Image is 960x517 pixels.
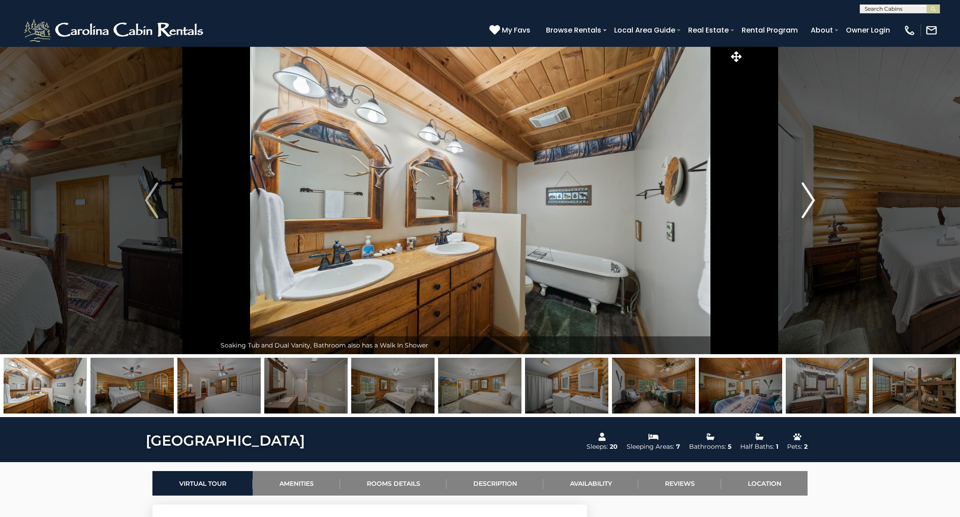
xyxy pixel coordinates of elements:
[253,471,340,496] a: Amenities
[152,471,253,496] a: Virtual Tour
[684,22,733,38] a: Real Estate
[87,46,216,354] button: Previous
[90,358,174,414] img: 169115068
[638,471,721,496] a: Reviews
[612,358,695,414] img: 169115077
[489,25,533,36] a: My Favs
[525,358,608,414] img: 169115076
[543,471,638,496] a: Availability
[145,182,158,218] img: arrow
[351,358,435,414] img: 169115075
[903,24,916,37] img: phone-regular-white.png
[340,471,447,496] a: Rooms Details
[786,358,869,414] img: 169115079
[447,471,543,496] a: Description
[216,336,744,354] div: Soaking Tub and Dual Vanity, Bathroom also has a Walk In Shower
[802,182,815,218] img: arrow
[925,24,938,37] img: mail-regular-white.png
[699,358,782,414] img: 169115078
[744,46,873,354] button: Next
[721,471,808,496] a: Location
[264,358,348,414] img: 169115070
[610,22,680,38] a: Local Area Guide
[542,22,606,38] a: Browse Rentals
[502,25,530,36] span: My Favs
[873,358,956,414] img: 169115065
[806,22,837,38] a: About
[438,358,521,414] img: 169115074
[22,17,207,44] img: White-1-2.png
[841,22,894,38] a: Owner Login
[4,358,87,414] img: 169115082
[177,358,261,414] img: 169115069
[737,22,802,38] a: Rental Program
